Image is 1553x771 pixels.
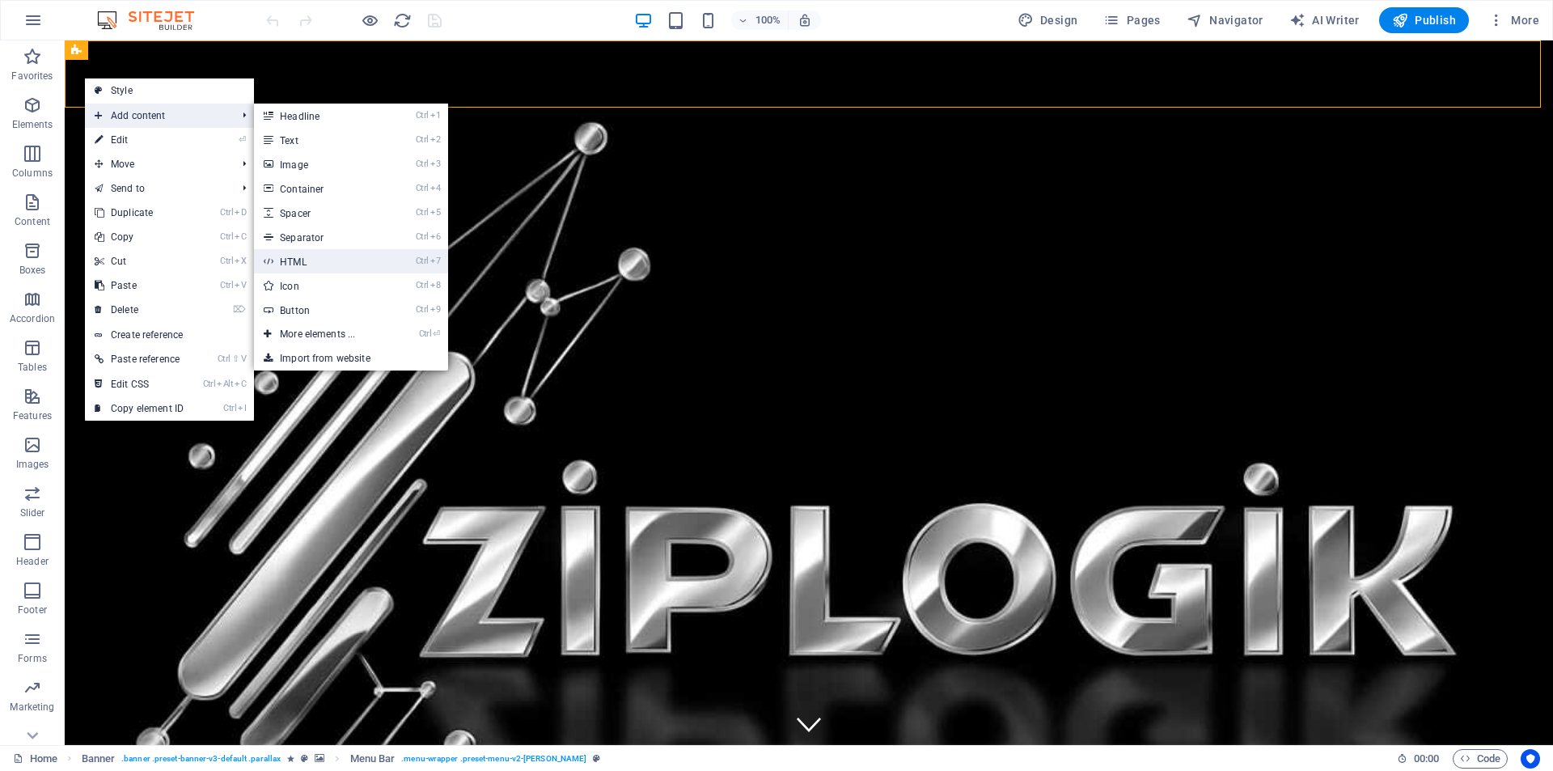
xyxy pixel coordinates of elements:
i: 7 [430,256,441,266]
nav: breadcrumb [82,749,601,769]
a: Click to cancel selection. Double-click to open Pages [13,749,57,769]
i: This element contains a background [315,754,324,763]
p: Columns [12,167,53,180]
i: Ctrl [203,379,216,389]
p: Footer [18,604,47,616]
i: 6 [430,231,441,242]
i: Ctrl [218,354,231,364]
a: Ctrl2Text [254,128,387,152]
i: ⌦ [233,304,246,315]
p: Accordion [10,312,55,325]
a: Ctrl5Spacer [254,201,387,225]
a: Style [85,78,254,103]
i: C [235,231,246,242]
span: Code [1460,749,1500,769]
span: AI Writer [1289,12,1360,28]
button: Pages [1097,7,1166,33]
button: Code [1453,749,1508,769]
button: Design [1011,7,1085,33]
a: Ctrl⏎More elements ... [254,322,387,346]
i: This element is a customizable preset [301,754,308,763]
p: Header [16,555,49,568]
a: CtrlAltCEdit CSS [85,372,193,396]
a: Ctrl9Button [254,298,387,322]
i: V [235,280,246,290]
span: Click to select. Double-click to edit [350,749,396,769]
span: More [1488,12,1539,28]
i: 5 [430,207,441,218]
i: Ctrl [416,304,429,315]
a: Send to [85,176,230,201]
a: CtrlICopy element ID [85,396,193,421]
a: CtrlCCopy [85,225,193,249]
a: Ctrl3Image [254,152,387,176]
a: CtrlDDuplicate [85,201,193,225]
i: 4 [430,183,441,193]
i: Ctrl [416,110,429,121]
i: Ctrl [220,256,233,266]
a: Ctrl1Headline [254,104,387,128]
span: Navigator [1187,12,1263,28]
i: 8 [430,280,441,290]
p: Images [16,458,49,471]
button: 100% [731,11,789,30]
button: Publish [1379,7,1469,33]
span: Move [85,152,230,176]
i: C [235,379,246,389]
button: More [1482,7,1546,33]
button: Usercentrics [1521,749,1540,769]
i: 1 [430,110,441,121]
span: Pages [1103,12,1160,28]
h6: 100% [755,11,781,30]
i: Reload page [393,11,412,30]
i: Ctrl [416,207,429,218]
p: Favorites [11,70,53,83]
p: Features [13,409,52,422]
button: reload [392,11,412,30]
i: ⏎ [433,328,440,339]
p: Tables [18,361,47,374]
i: X [235,256,246,266]
a: ⏎Edit [85,128,193,152]
a: Ctrl7HTML [254,249,387,273]
i: V [241,354,246,364]
button: Click here to leave preview mode and continue editing [360,11,379,30]
img: Editor Logo [93,11,214,30]
p: Marketing [10,701,54,714]
button: AI Writer [1283,7,1366,33]
i: Ctrl [220,231,233,242]
i: ⇧ [232,354,239,364]
i: D [235,207,246,218]
a: ⌦Delete [85,298,193,322]
span: Click to select. Double-click to edit [82,749,116,769]
p: Boxes [19,264,46,277]
i: 9 [430,304,441,315]
span: . banner .preset-banner-v3-default .parallax [121,749,281,769]
a: Ctrl6Separator [254,225,387,249]
span: Design [1018,12,1078,28]
i: ⏎ [239,134,246,145]
i: Ctrl [416,183,429,193]
i: 2 [430,134,441,145]
span: . menu-wrapper .preset-menu-v2-[PERSON_NAME] [401,749,586,769]
i: Ctrl [416,256,429,266]
span: Publish [1392,12,1456,28]
span: : [1425,752,1428,765]
p: Forms [18,652,47,665]
a: Ctrl8Icon [254,273,387,298]
a: CtrlXCut [85,249,193,273]
p: Content [15,215,50,228]
a: Import from website [254,346,448,371]
h6: Session time [1397,749,1440,769]
p: Elements [12,118,53,131]
a: CtrlVPaste [85,273,193,298]
i: Ctrl [416,231,429,242]
a: Ctrl⇧VPaste reference [85,347,193,371]
i: Alt [217,379,233,389]
i: Ctrl [220,207,233,218]
span: 00 00 [1414,749,1439,769]
i: This element is a customizable preset [593,754,600,763]
i: Ctrl [416,280,429,290]
i: Ctrl [220,280,233,290]
a: Create reference [85,323,254,347]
